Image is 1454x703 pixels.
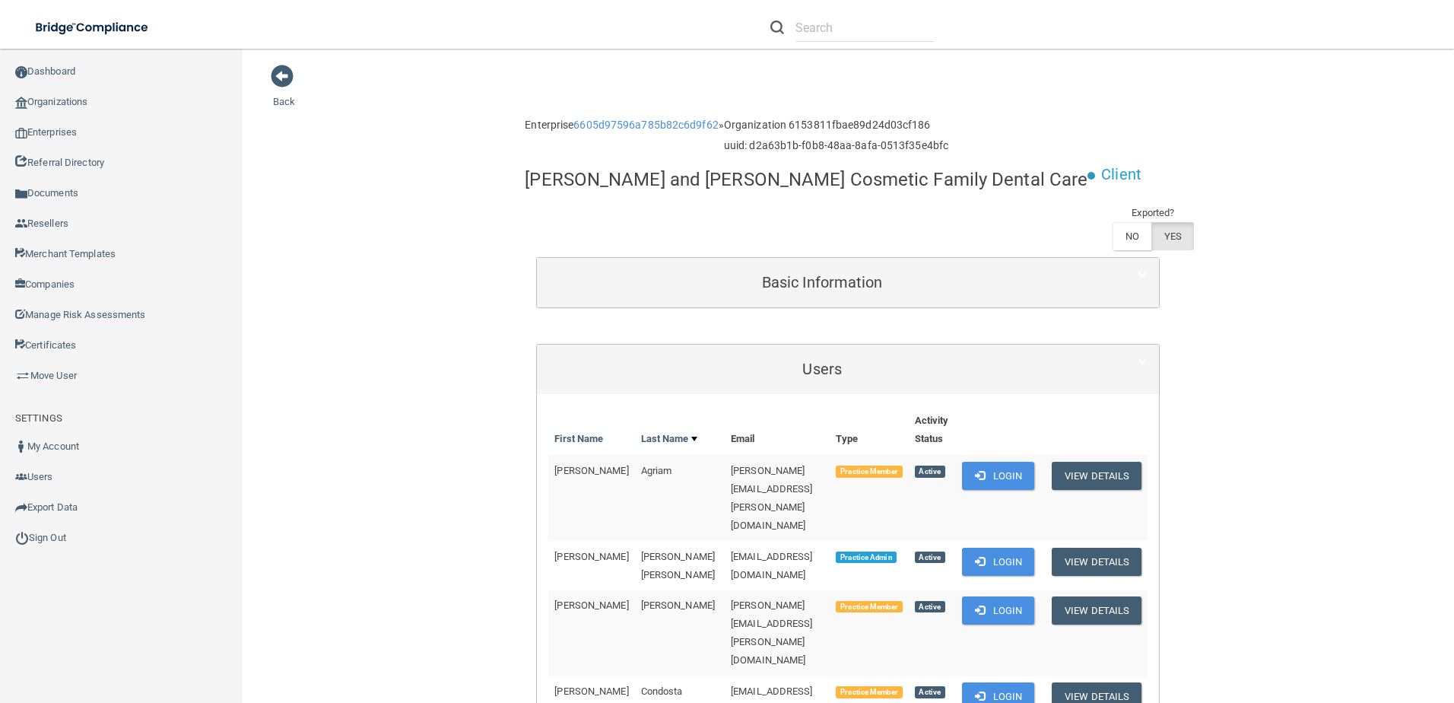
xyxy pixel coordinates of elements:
[15,368,30,383] img: briefcase.64adab9b.png
[23,12,163,43] img: bridge_compliance_login_screen.278c3ca4.svg
[909,406,957,455] th: Activity Status
[724,119,948,131] h6: Organization 6153811fbae89d24d03cf186
[725,406,830,455] th: Email
[962,596,1034,625] button: Login
[548,352,1148,386] a: Users
[554,600,628,611] span: [PERSON_NAME]
[573,119,718,131] a: 6605d97596a785b82c6d9f62
[1052,462,1141,490] button: View Details
[15,409,62,428] label: SETTINGS
[15,128,27,138] img: enterprise.0d942306.png
[836,466,902,478] span: Practice Member
[731,600,813,666] span: [PERSON_NAME][EMAIL_ADDRESS][PERSON_NAME][DOMAIN_NAME]
[15,531,29,545] img: ic_power_dark.7ecde6b1.png
[836,686,902,698] span: Practice Member
[554,686,628,697] span: [PERSON_NAME]
[525,119,724,131] h6: Enterprise »
[548,274,1096,291] h5: Basic Information
[731,465,813,531] span: [PERSON_NAME][EMAIL_ADDRESS][PERSON_NAME][DOMAIN_NAME]
[548,361,1096,377] h5: Users
[724,140,948,151] h6: uuid: d2a63b1b-f0b8-48aa-8afa-0513f35e4bfc
[795,14,935,42] input: Search
[641,551,715,581] span: [PERSON_NAME] [PERSON_NAME]
[1101,161,1141,189] p: Client
[15,501,27,514] img: icon-export.b9366987.png
[15,66,27,78] img: ic_dashboard_dark.d01f4a41.png
[641,465,672,476] span: Agriam
[836,552,896,564] span: Practice Admin
[915,552,945,564] span: Active
[15,218,27,230] img: ic_reseller.de258add.png
[1113,222,1151,250] label: NO
[770,21,784,34] img: ic-search.3b580494.png
[1052,596,1141,625] button: View Details
[915,686,945,698] span: Active
[554,430,603,448] a: First Name
[1113,204,1195,222] td: Exported?
[641,600,715,611] span: [PERSON_NAME]
[962,462,1034,490] button: Login
[915,601,945,613] span: Active
[962,548,1034,576] button: Login
[915,466,945,478] span: Active
[15,471,27,483] img: icon-users.e205127d.png
[525,170,1087,189] h4: [PERSON_NAME] and [PERSON_NAME] Cosmetic Family Dental Care
[554,465,628,476] span: [PERSON_NAME]
[1052,548,1141,576] button: View Details
[1151,222,1194,250] label: YES
[15,441,27,453] img: ic_user_dark.df1a06c3.png
[548,266,1148,300] a: Basic Information
[554,551,628,562] span: [PERSON_NAME]
[1191,595,1436,656] iframe: Drift Widget Chat Controller
[641,686,683,697] span: Condosta
[830,406,908,455] th: Type
[15,97,27,109] img: organization-icon.f8decf85.png
[731,551,813,581] span: [EMAIL_ADDRESS][DOMAIN_NAME]
[15,188,27,200] img: icon-documents.8dae5593.png
[273,78,295,107] a: Back
[836,601,902,613] span: Practice Member
[641,430,697,448] a: Last Name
